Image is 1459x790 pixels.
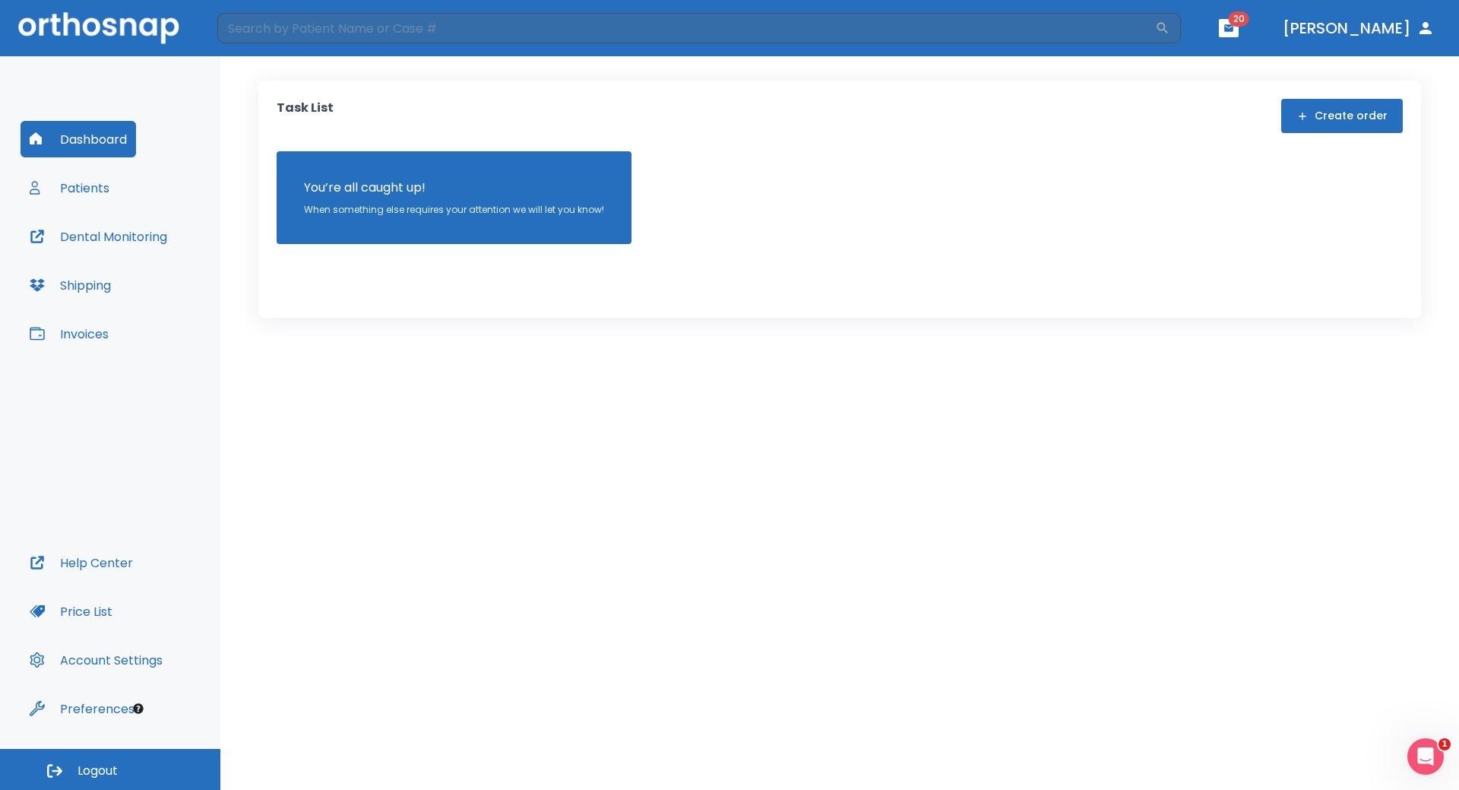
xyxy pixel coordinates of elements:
[21,593,122,630] button: Price List
[131,702,145,715] div: Tooltip anchor
[304,203,604,217] p: When something else requires your attention we will let you know!
[21,267,120,303] button: Shipping
[21,218,176,255] button: Dental Monitoring
[21,316,118,352] button: Invoices
[18,12,179,43] img: Orthosnap
[78,763,118,779] span: Logout
[304,179,604,197] p: You’re all caught up!
[21,642,172,678] button: Account Settings
[1229,11,1249,27] span: 20
[1281,99,1403,133] button: Create order
[217,13,1155,43] input: Search by Patient Name or Case #
[1438,738,1451,750] span: 1
[21,121,136,157] button: Dashboard
[1277,14,1441,42] button: [PERSON_NAME]
[277,99,334,133] p: Task List
[21,690,144,727] button: Preferences
[21,544,142,581] button: Help Center
[21,170,119,206] button: Patients
[1407,738,1444,775] iframe: Intercom live chat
